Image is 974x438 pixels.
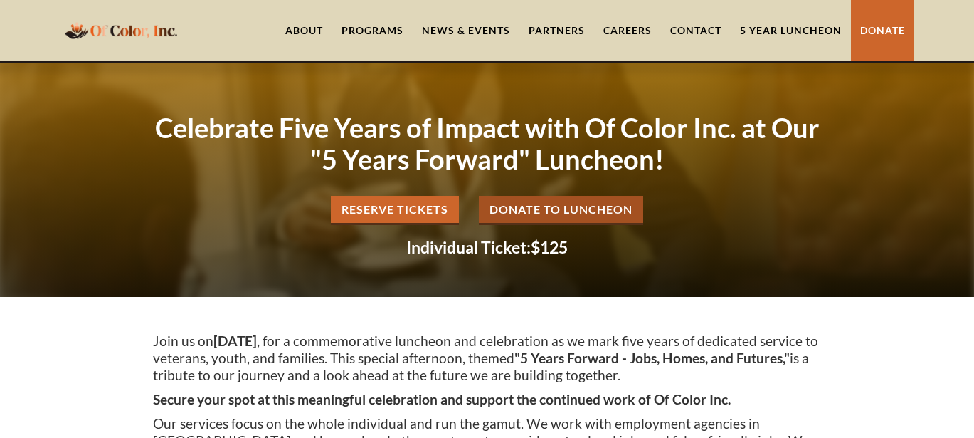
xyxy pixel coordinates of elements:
a: Reserve Tickets [331,196,459,225]
strong: Celebrate Five Years of Impact with Of Color Inc. at Our "5 Years Forward" Luncheon! [155,111,820,175]
strong: "5 Years Forward - Jobs, Homes, and Futures," [514,350,790,366]
h2: $125 [153,239,822,256]
p: Join us on , for a commemorative luncheon and celebration as we mark five years of dedicated serv... [153,333,822,384]
div: Programs [342,24,403,38]
strong: Secure your spot at this meaningful celebration and support the continued work of Of Color Inc. [153,391,731,407]
a: Donate to Luncheon [479,196,643,225]
strong: [DATE] [213,333,257,349]
strong: Individual Ticket: [406,237,531,257]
